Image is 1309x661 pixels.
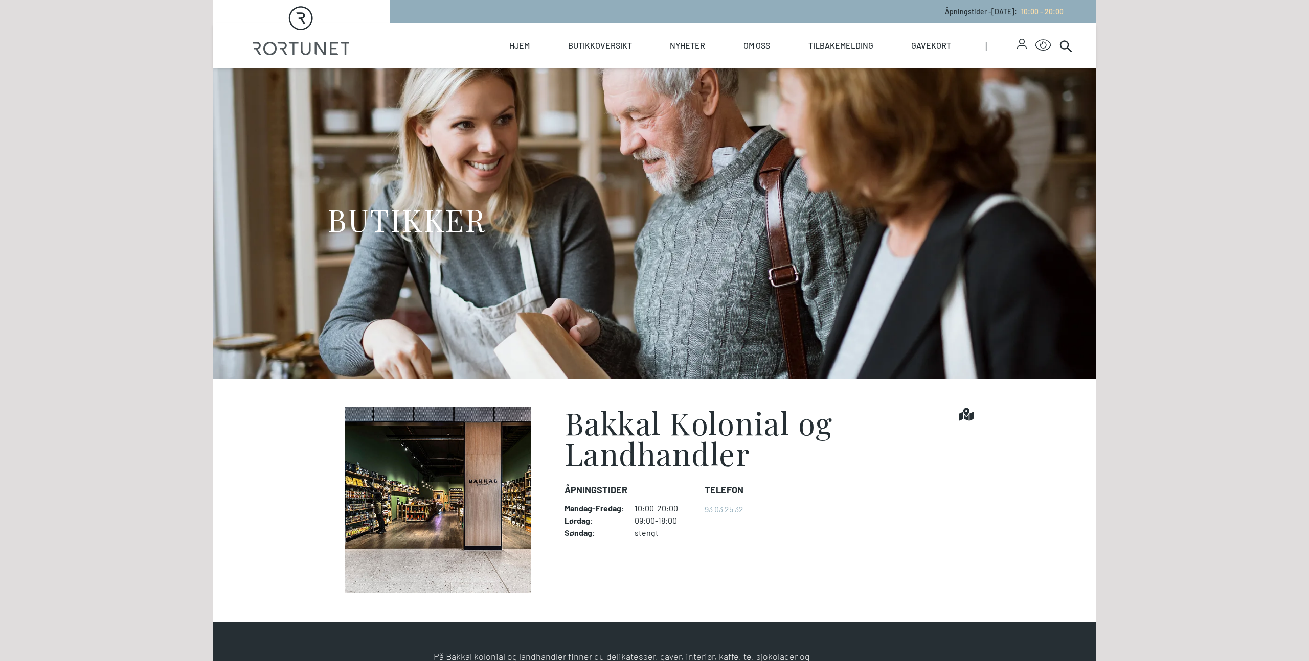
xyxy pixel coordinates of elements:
a: Gavekort [911,23,951,68]
dt: Telefon [705,483,743,497]
h1: BUTIKKER [327,200,485,239]
a: 93 03 25 32 [705,504,743,514]
dt: Søndag : [565,528,624,538]
a: Nyheter [670,23,705,68]
a: Hjem [509,23,530,68]
span: | [985,23,1017,68]
span: 10:00 - 20:00 [1021,7,1064,16]
a: Butikkoversikt [568,23,632,68]
h1: Bakkal Kolonial og Landhandler [565,407,959,468]
dt: Mandag - Fredag : [565,503,624,513]
dd: 10:00-20:00 [635,503,696,513]
dd: 09:00-18:00 [635,515,696,526]
a: Tilbakemelding [808,23,873,68]
a: Om oss [743,23,770,68]
button: Open Accessibility Menu [1035,37,1051,54]
dt: Lørdag : [565,515,624,526]
dt: Åpningstider [565,483,696,497]
a: 10:00 - 20:00 [1017,7,1064,16]
dd: stengt [635,528,696,538]
p: Åpningstider - [DATE] : [945,6,1064,17]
